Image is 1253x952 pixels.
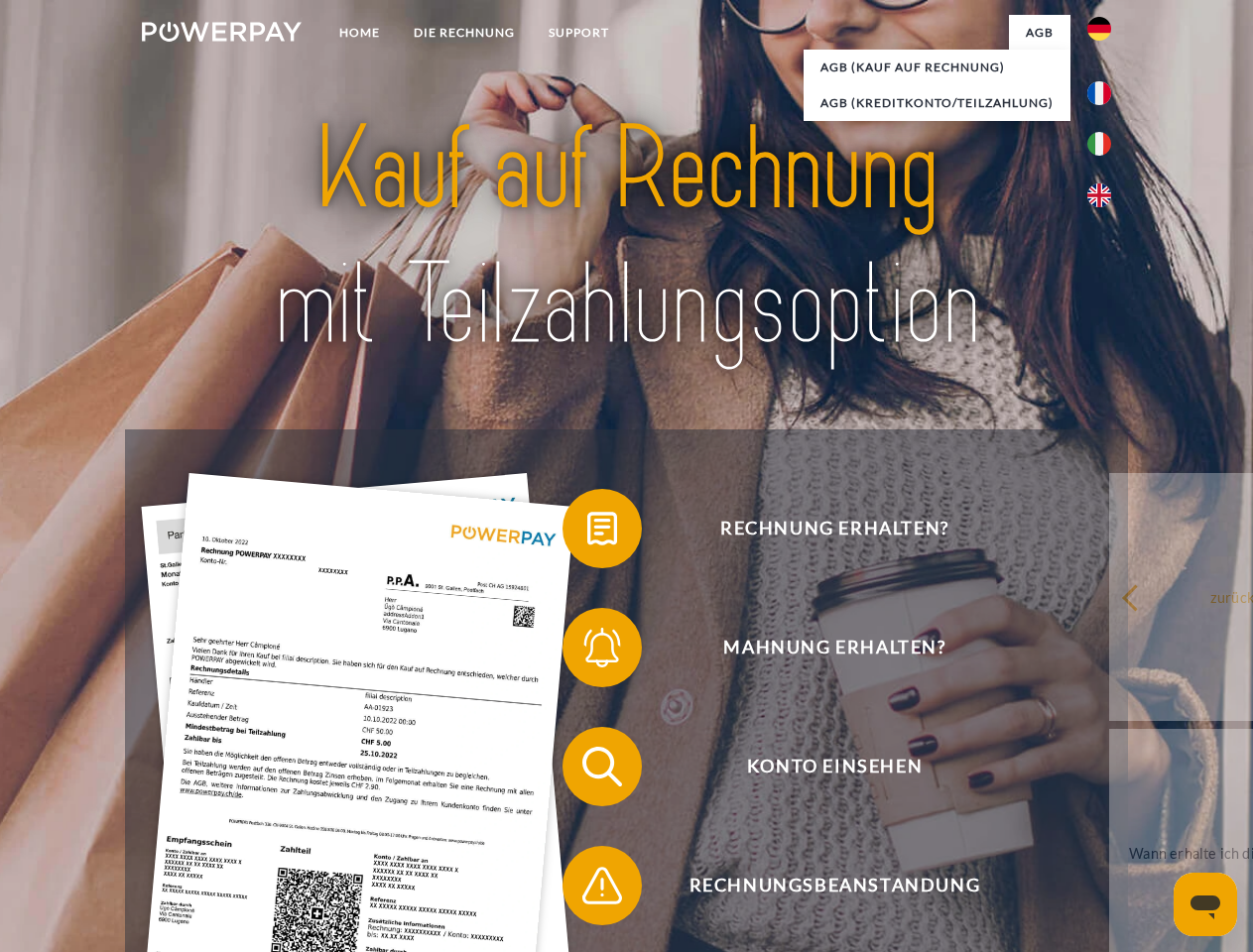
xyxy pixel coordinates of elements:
button: Rechnungsbeanstandung [563,846,1078,925]
a: DIE RECHNUNG [397,15,532,51]
img: en [1087,183,1111,207]
img: de [1087,17,1111,41]
a: SUPPORT [532,15,626,51]
img: it [1087,132,1111,156]
img: qb_bill.svg [577,504,627,553]
a: Home [322,15,397,51]
img: qb_bell.svg [577,623,627,672]
span: Mahnung erhalten? [591,608,1077,687]
a: AGB (Kauf auf Rechnung) [804,50,1070,85]
img: qb_warning.svg [577,861,627,910]
a: agb [1009,15,1070,51]
button: Mahnung erhalten? [563,608,1078,687]
img: logo-powerpay-white.svg [142,22,302,42]
span: Konto einsehen [591,727,1077,806]
a: AGB (Kreditkonto/Teilzahlung) [804,85,1070,121]
img: qb_search.svg [577,742,627,791]
img: title-powerpay_de.svg [189,95,1064,380]
span: Rechnungsbeanstandung [591,846,1077,925]
button: Konto einsehen [563,727,1078,806]
img: fr [1087,81,1111,105]
span: Rechnung erhalten? [591,489,1077,568]
button: Rechnung erhalten? [563,489,1078,568]
iframe: Schaltfläche zum Öffnen des Messaging-Fensters [1174,873,1237,936]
